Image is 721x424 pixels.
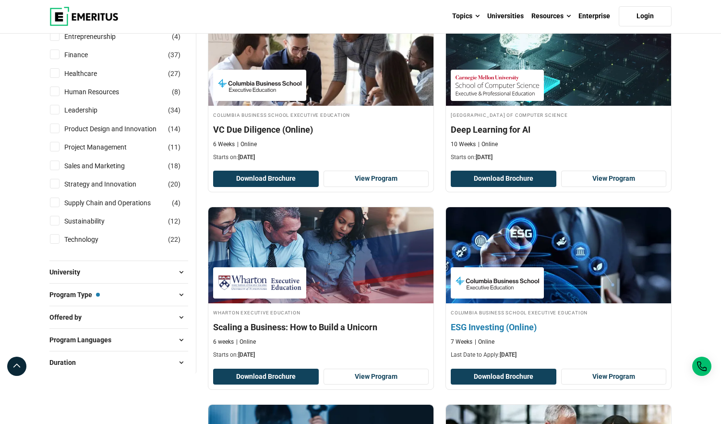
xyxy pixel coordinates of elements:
[168,50,180,60] span: ( )
[208,10,433,166] a: Finance Course by Columbia Business School Executive Education - September 25, 2025 Columbia Busi...
[64,105,117,115] a: Leadership
[456,75,539,96] img: Carnegie Mellon University School of Computer Science
[168,68,180,79] span: ( )
[168,142,180,152] span: ( )
[236,338,256,346] p: Online
[64,50,107,60] a: Finance
[64,87,138,97] a: Human Resources
[451,153,666,162] p: Starts on:
[213,140,235,149] p: 6 Weeks
[218,272,301,294] img: Wharton Executive Education
[168,179,180,189] span: ( )
[168,124,180,134] span: ( )
[49,312,89,323] span: Offered by
[561,369,667,385] a: View Program
[64,68,116,79] a: Healthcare
[170,162,178,170] span: 18
[170,143,178,151] span: 11
[475,338,494,346] p: Online
[561,171,667,187] a: View Program
[619,6,672,26] a: Login
[451,171,556,187] button: Download Brochure
[451,111,666,119] h4: [GEOGRAPHIC_DATA] of Computer Science
[170,70,178,77] span: 27
[218,75,301,96] img: Columbia Business School Executive Education
[324,171,429,187] a: View Program
[49,287,188,302] button: Program Type
[238,154,255,161] span: [DATE]
[213,338,234,346] p: 6 weeks
[49,267,88,277] span: University
[208,207,433,364] a: Business Management Course by Wharton Executive Education - September 25, 2025 Wharton Executive ...
[64,234,118,245] a: Technology
[174,33,178,40] span: 4
[213,171,319,187] button: Download Brochure
[49,335,119,345] span: Program Languages
[170,217,178,225] span: 12
[324,369,429,385] a: View Program
[168,234,180,245] span: ( )
[451,369,556,385] button: Download Brochure
[49,333,188,347] button: Program Languages
[64,216,124,226] a: Sustainability
[213,111,429,119] h4: Columbia Business School Executive Education
[213,308,429,316] h4: Wharton Executive Education
[174,199,178,207] span: 4
[172,87,180,97] span: ( )
[168,161,180,171] span: ( )
[446,10,671,106] img: Deep Learning for AI | Online AI and Machine Learning Course
[435,202,683,308] img: ESG Investing (Online) | Online Finance Course
[49,357,84,368] span: Duration
[500,351,517,358] span: [DATE]
[456,272,539,294] img: Columbia Business School Executive Education
[208,207,433,303] img: Scaling a Business: How to Build a Unicorn | Online Business Management Course
[64,31,135,42] a: Entrepreneurship
[170,106,178,114] span: 34
[476,154,493,161] span: [DATE]
[170,180,178,188] span: 20
[451,351,666,359] p: Last Date to Apply:
[49,355,188,370] button: Duration
[174,88,178,96] span: 8
[237,140,257,149] p: Online
[64,161,144,171] a: Sales and Marketing
[170,125,178,133] span: 14
[49,310,188,324] button: Offered by
[208,10,433,106] img: VC Due Diligence (Online) | Online Finance Course
[451,321,666,333] h4: ESG Investing (Online)
[170,51,178,59] span: 37
[64,198,170,208] a: Supply Chain and Operations
[49,265,188,279] button: University
[213,321,429,333] h4: Scaling a Business: How to Build a Unicorn
[213,153,429,162] p: Starts on:
[170,236,178,243] span: 22
[446,207,671,364] a: Finance Course by Columbia Business School Executive Education - September 25, 2025 Columbia Busi...
[451,124,666,136] h4: Deep Learning for AI
[238,351,255,358] span: [DATE]
[213,351,429,359] p: Starts on:
[168,105,180,115] span: ( )
[451,308,666,316] h4: Columbia Business School Executive Education
[49,289,100,300] span: Program Type
[168,216,180,226] span: ( )
[64,124,176,134] a: Product Design and Innovation
[451,140,476,149] p: 10 Weeks
[213,124,429,136] h4: VC Due Diligence (Online)
[451,338,472,346] p: 7 Weeks
[213,369,319,385] button: Download Brochure
[446,10,671,166] a: AI and Machine Learning Course by Carnegie Mellon University School of Computer Science - Septemb...
[64,142,146,152] a: Project Management
[172,31,180,42] span: ( )
[478,140,498,149] p: Online
[64,179,156,189] a: Strategy and Innovation
[172,198,180,208] span: ( )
